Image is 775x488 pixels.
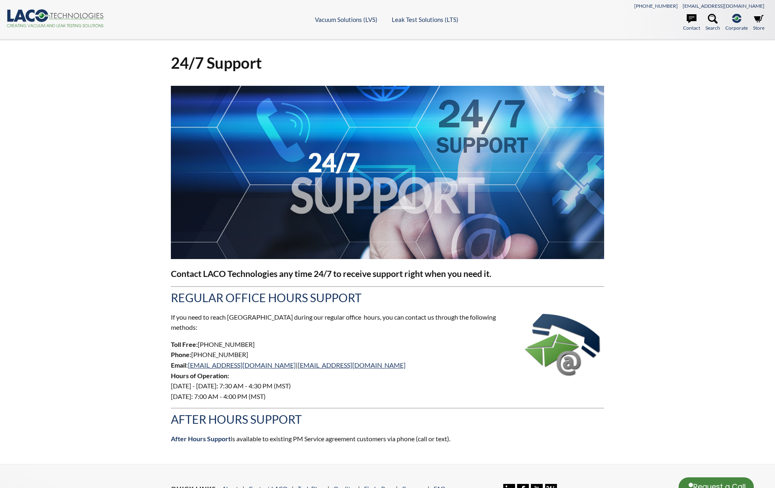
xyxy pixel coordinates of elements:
[315,16,378,23] a: Vacuum Solutions (LVS)
[298,361,406,369] a: [EMAIL_ADDRESS][DOMAIN_NAME]
[171,86,605,259] img: 2021-24-7-Support.jpg
[171,291,362,305] span: REGULAR OFFICE HOURS SUPPORT
[705,14,720,32] a: Search
[171,312,605,333] p: If you need to reach [GEOGRAPHIC_DATA] during our regular office hours, you can contact us throug...
[171,339,605,402] p: [PHONE_NUMBER] [PHONE_NUMBER] : | [DATE] - [DATE]: 7:30 AM - 4:30 PM (MST) [DATE]: 7:00 AM - 4:00...
[634,3,678,9] a: [PHONE_NUMBER]
[171,412,302,426] span: AFTER HOURS SUPPORT
[683,3,764,9] a: [EMAIL_ADDRESS][DOMAIN_NAME]
[171,434,605,444] p: is available to existing PM Service agreement customers via phone (call or text).
[392,16,458,23] a: Leak Test Solutions (LTS)
[188,361,296,369] a: [EMAIL_ADDRESS][DOMAIN_NAME]
[171,435,231,442] strong: After Hours Support
[171,361,186,369] strong: Email
[725,24,748,32] span: Corporate
[523,312,604,382] img: contact_us.png
[171,372,229,379] strong: Hours of Operation:
[171,351,191,358] strong: Phone:
[753,14,764,32] a: Store
[171,340,198,348] strong: Toll Free:
[171,268,491,279] strong: Contact LACO Technologies any time 24/7 to receive support right when you need it.
[171,53,605,73] h1: 24/7 Support
[683,14,700,32] a: Contact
